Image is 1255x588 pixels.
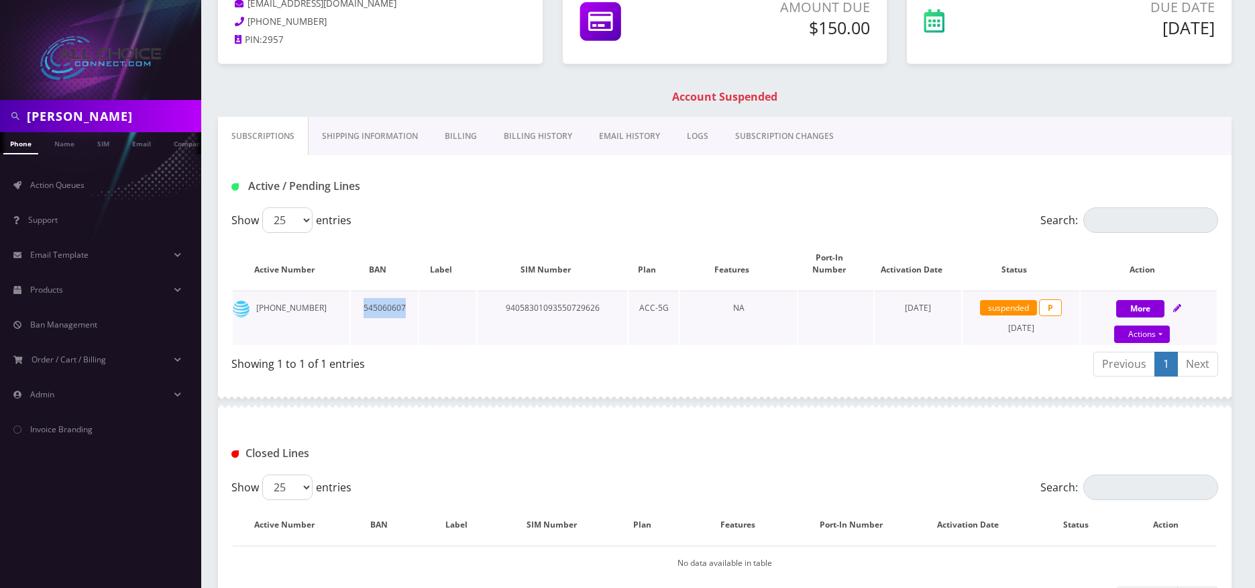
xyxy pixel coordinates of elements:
button: More [1116,300,1164,317]
a: Subscriptions [218,117,309,156]
a: LOGS [673,117,722,156]
span: P [1039,299,1062,316]
td: ACC-5G [629,291,679,345]
h5: $150.00 [709,17,870,38]
th: Plan: activate to sort column ascending [629,238,679,289]
th: SIM Number: activate to sort column ascending [478,238,627,289]
a: Next [1177,352,1218,377]
span: Admin [30,389,54,400]
h1: Account Suspended [221,91,1228,103]
span: Action Queues [30,179,85,191]
span: Email Template [30,249,89,260]
h5: [DATE] [1028,17,1215,38]
a: Company [167,132,212,153]
span: Invoice Branding [30,424,93,435]
label: Show entries [231,207,351,233]
th: BAN: activate to sort column ascending [351,505,421,544]
a: Shipping Information [309,117,431,156]
img: at&t.png [233,301,250,317]
span: Order / Cart / Billing [32,354,106,365]
a: SUBSCRIPTION CHANGES [722,117,847,156]
span: Ban Management [30,319,97,330]
th: Port-In Number: activate to sort column ascending [804,505,912,544]
h1: Active / Pending Lines [231,180,547,193]
th: Action : activate to sort column ascending [1128,505,1217,544]
label: Show entries [231,475,351,500]
input: Search in Company [27,103,198,129]
a: EMAIL HISTORY [586,117,673,156]
th: Status: activate to sort column ascending [963,238,1079,289]
img: Closed Lines [231,450,239,458]
th: Plan: activate to sort column ascending [613,505,685,544]
label: Search: [1040,207,1218,233]
th: Features: activate to sort column ascending [686,505,803,544]
img: Active / Pending Lines [231,183,239,191]
th: Port-In Number: activate to sort column ascending [798,238,873,289]
input: Search: [1083,207,1218,233]
td: No data available in table [233,546,1217,580]
td: 94058301093550729626 [478,291,627,345]
th: Label: activate to sort column ascending [419,238,476,289]
a: Billing [431,117,490,156]
span: [PHONE_NUMBER] [248,15,327,28]
th: Active Number: activate to sort column ascending [233,238,349,289]
a: Previous [1093,352,1155,377]
label: Search: [1040,475,1218,500]
th: Label: activate to sort column ascending [423,505,504,544]
th: Features: activate to sort column ascending [680,238,797,289]
th: Activation Date: activate to sort column ascending [913,505,1037,544]
a: Email [125,132,158,153]
a: 1 [1154,352,1178,377]
span: suspended [980,300,1037,315]
td: NA [680,291,797,345]
img: All Choice Connect [40,36,161,80]
a: Phone [3,132,38,154]
span: [DATE] [905,302,931,313]
th: Activation Date: activate to sort column ascending [875,238,961,289]
span: Products [30,284,63,295]
input: Search: [1083,475,1218,500]
select: Showentries [262,475,313,500]
th: Active Number: activate to sort column descending [233,505,349,544]
td: [PHONE_NUMBER] [233,291,349,345]
td: 545060607 [351,291,419,345]
a: Actions [1114,326,1170,343]
th: SIM Number: activate to sort column ascending [505,505,612,544]
th: BAN: activate to sort column ascending [351,238,419,289]
span: 2957 [262,34,284,46]
div: Showing 1 to 1 of 1 entries [231,350,715,372]
a: PIN: [235,34,262,47]
a: SIM [91,132,116,153]
th: Status: activate to sort column ascending [1038,505,1126,544]
span: Support [28,214,58,226]
a: Billing History [490,117,586,156]
h1: Closed Lines [231,447,547,460]
th: Action: activate to sort column ascending [1081,238,1217,289]
select: Showentries [262,207,313,233]
td: [DATE] [963,291,1079,345]
a: Name [48,132,81,153]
